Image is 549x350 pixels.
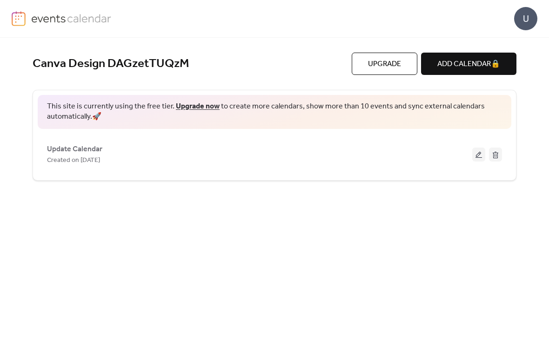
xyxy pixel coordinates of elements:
div: U [514,7,537,30]
span: Created on [DATE] [47,155,100,166]
span: Upgrade [368,59,401,70]
a: Upgrade now [176,99,220,114]
span: This site is currently using the free tier. to create more calendars, show more than 10 events an... [47,101,502,122]
img: logo-type [31,11,112,25]
a: Update Calendar [47,147,102,152]
a: Canva Design DAGzetTUQzM [33,56,189,72]
button: Upgrade [352,53,417,75]
img: logo [12,11,26,26]
span: Update Calendar [47,144,102,155]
